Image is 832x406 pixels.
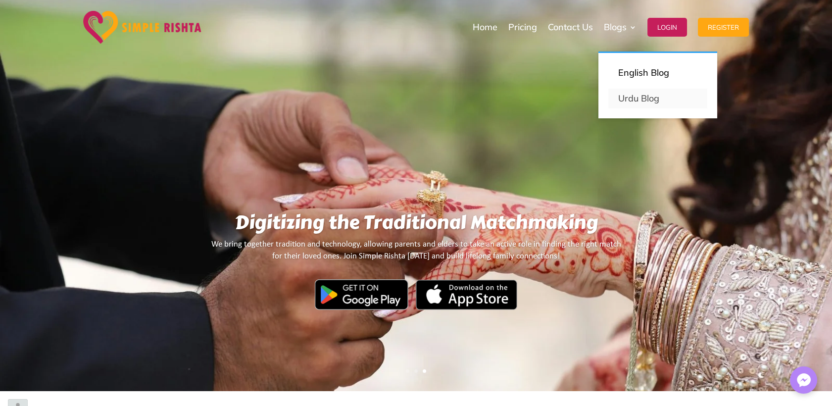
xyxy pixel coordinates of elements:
[608,63,707,83] a: English Blog
[315,279,408,310] img: Google Play
[604,2,636,52] a: Blogs
[423,369,426,373] a: 3
[608,89,707,108] a: Urdu Blog
[473,2,497,52] a: Home
[618,66,697,80] p: English Blog
[647,18,687,37] button: Login
[794,370,814,390] img: Messenger
[698,2,749,52] a: Register
[508,2,537,52] a: Pricing
[548,2,593,52] a: Contact Us
[406,369,409,373] a: 1
[210,211,622,239] h1: Digitizing the Traditional Matchmaking
[647,2,687,52] a: Login
[210,239,622,314] : We bring together tradition and technology, allowing parents and elders to take an active role in...
[698,18,749,37] button: Register
[414,369,418,373] a: 2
